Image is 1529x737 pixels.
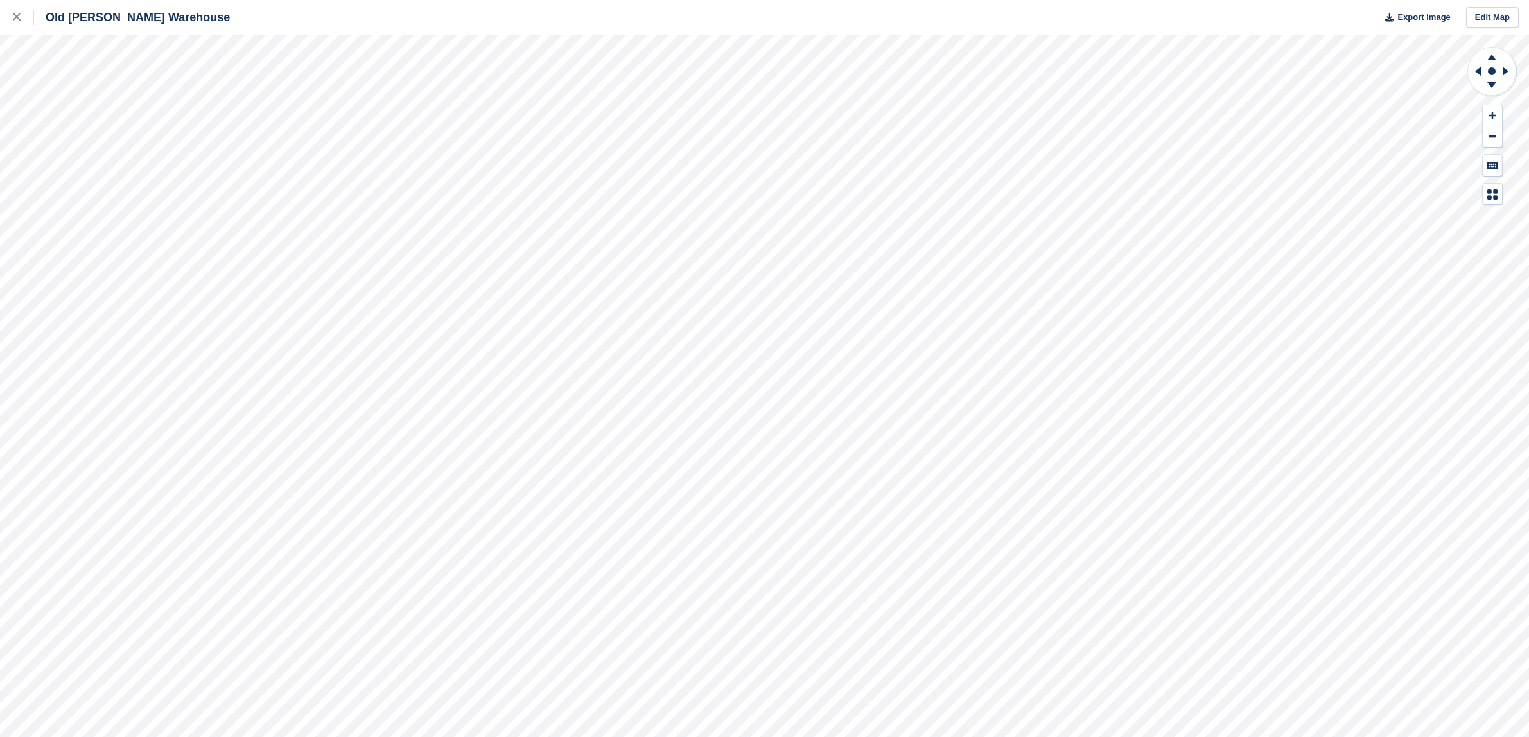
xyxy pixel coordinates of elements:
[1466,7,1519,28] a: Edit Map
[1483,184,1502,205] button: Map Legend
[1397,11,1450,24] span: Export Image
[34,10,230,25] div: Old [PERSON_NAME] Warehouse
[1483,126,1502,148] button: Zoom Out
[1377,7,1451,28] button: Export Image
[1483,155,1502,176] button: Keyboard Shortcuts
[1483,105,1502,126] button: Zoom In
